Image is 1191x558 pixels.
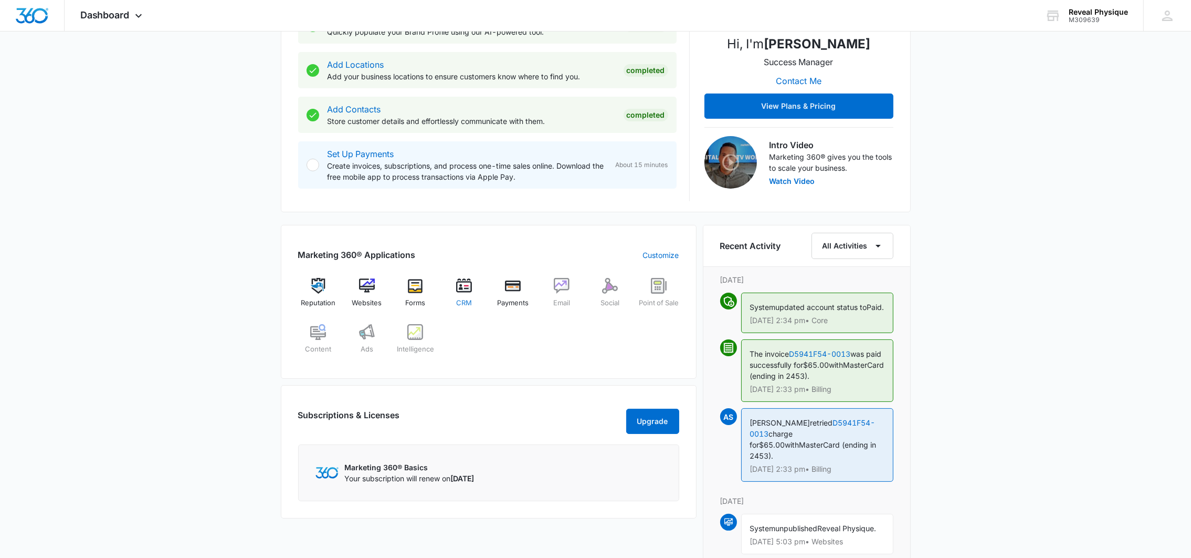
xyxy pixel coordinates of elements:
[750,538,884,545] p: [DATE] 5:03 pm • Websites
[750,303,776,312] span: System
[328,71,615,82] p: Add your business locations to ensure customers know where to find you.
[624,109,668,121] div: Completed
[764,36,870,51] strong: [PERSON_NAME]
[720,240,781,252] h6: Recent Activity
[811,233,893,259] button: All Activities
[298,249,416,261] h2: Marketing 360® Applications
[760,440,785,449] span: $65.00
[720,495,893,507] p: [DATE]
[328,59,384,70] a: Add Locations
[328,160,607,182] p: Create invoices, subscriptions, and process one-time sales online. Download the free mobile app t...
[624,64,668,77] div: Completed
[395,324,436,362] a: Intelligence
[616,160,668,170] span: About 15 minutes
[328,104,381,115] a: Add Contacts
[590,278,630,316] a: Social
[456,298,472,308] span: CRM
[397,344,434,355] span: Intelligence
[727,35,870,54] p: Hi, I'm
[867,303,884,312] span: Paid.
[1069,16,1128,24] div: account id
[750,440,877,460] span: MasterCard (ending in 2453).
[298,278,339,316] a: Reputation
[345,462,475,473] p: Marketing 360® Basics
[497,298,529,308] span: Payments
[346,324,387,362] a: Ads
[444,278,484,316] a: CRM
[639,278,679,316] a: Point of Sale
[346,278,387,316] a: Websites
[776,303,867,312] span: updated account status to
[328,149,394,159] a: Set Up Payments
[305,344,331,355] span: Content
[818,524,877,533] span: Reveal Physique.
[1069,8,1128,16] div: account name
[750,349,789,358] span: The invoice
[639,298,679,308] span: Point of Sale
[704,136,757,189] img: Intro Video
[720,274,893,285] p: [DATE]
[750,317,884,324] p: [DATE] 2:34 pm • Core
[750,386,884,393] p: [DATE] 2:33 pm • Billing
[328,26,615,37] p: Quickly populate your Brand Profile using our AI-powered tool.
[395,278,436,316] a: Forms
[785,440,799,449] span: with
[301,298,335,308] span: Reputation
[298,409,400,430] h2: Subscriptions & Licenses
[764,56,834,68] p: Success Manager
[345,473,475,484] p: Your subscription will renew on
[804,360,829,369] span: $65.00
[80,9,130,20] span: Dashboard
[750,524,776,533] span: System
[405,298,425,308] span: Forms
[643,250,679,261] a: Customize
[829,360,844,369] span: with
[352,298,382,308] span: Websites
[451,474,475,483] span: [DATE]
[720,408,737,425] span: AS
[770,178,815,185] button: Watch Video
[770,151,893,173] p: Marketing 360® gives you the tools to scale your business.
[770,139,893,151] h3: Intro Video
[541,278,582,316] a: Email
[328,116,615,127] p: Store customer details and effortlessly communicate with them.
[493,278,533,316] a: Payments
[750,466,884,473] p: [DATE] 2:33 pm • Billing
[361,344,373,355] span: Ads
[626,409,679,434] button: Upgrade
[810,418,833,427] span: retried
[776,524,818,533] span: unpublished
[750,418,810,427] span: [PERSON_NAME]
[298,324,339,362] a: Content
[750,429,793,449] span: charge for
[704,94,893,119] button: View Plans & Pricing
[765,68,832,94] button: Contact Me
[315,467,339,478] img: Marketing 360 Logo
[789,349,851,358] a: D5941F54-0013
[553,298,570,308] span: Email
[600,298,619,308] span: Social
